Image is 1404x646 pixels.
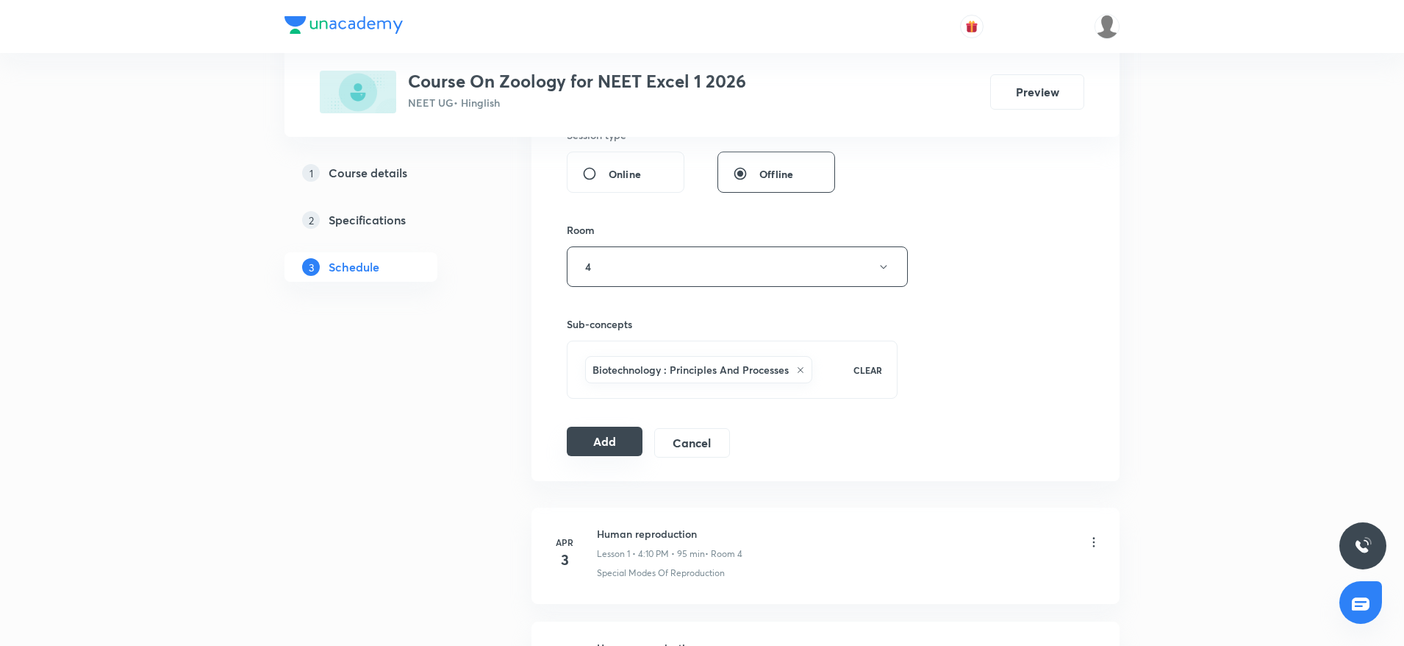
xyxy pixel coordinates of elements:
[705,547,742,561] p: • Room 4
[567,246,908,287] button: 4
[597,526,742,542] h6: Human reproduction
[302,258,320,276] p: 3
[853,363,882,377] p: CLEAR
[329,258,379,276] h5: Schedule
[408,95,746,110] p: NEET UG • Hinglish
[550,536,579,549] h6: Apr
[1354,537,1372,555] img: ttu
[329,164,407,182] h5: Course details
[567,427,642,456] button: Add
[408,71,746,92] h3: Course On Zoology for NEET Excel 1 2026
[990,74,1084,110] button: Preview
[302,211,320,229] p: 2
[609,166,641,182] span: Online
[302,164,320,182] p: 1
[567,316,898,332] h6: Sub-concepts
[592,362,789,377] h6: Biotechnology : Principles And Processes
[329,211,406,229] h5: Specifications
[597,567,725,580] p: Special Modes Of Reproduction
[759,166,793,182] span: Offline
[284,16,403,34] img: Company Logo
[550,549,579,571] h4: 3
[1095,14,1120,39] img: Shivank
[654,428,730,458] button: Cancel
[284,205,484,235] a: 2Specifications
[960,15,984,38] button: avatar
[320,71,396,113] img: 1E4976B7-4DD9-424D-B973-358E3CB32441_plus.png
[597,547,705,561] p: Lesson 1 • 4:10 PM • 95 min
[567,222,595,238] h6: Room
[284,16,403,38] a: Company Logo
[965,20,978,33] img: avatar
[284,158,484,188] a: 1Course details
